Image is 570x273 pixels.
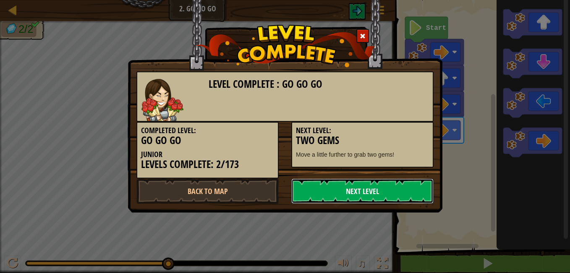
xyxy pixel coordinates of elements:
a: Back to Map [136,178,279,204]
h3: Levels Complete: 2/173 [141,159,274,170]
a: Next Level [291,178,434,204]
h5: Next Level: [296,126,429,135]
h3: Two Gems [296,135,429,146]
img: guardian.png [141,79,183,121]
h5: Completed Level: [141,126,274,135]
p: Move a little further to grab two gems! [296,150,429,159]
img: level_complete.png [195,25,375,67]
h5: Junior [141,150,274,159]
h3: Go Go Go [141,135,274,146]
h3: Level Complete : Go Go Go [209,79,429,90]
